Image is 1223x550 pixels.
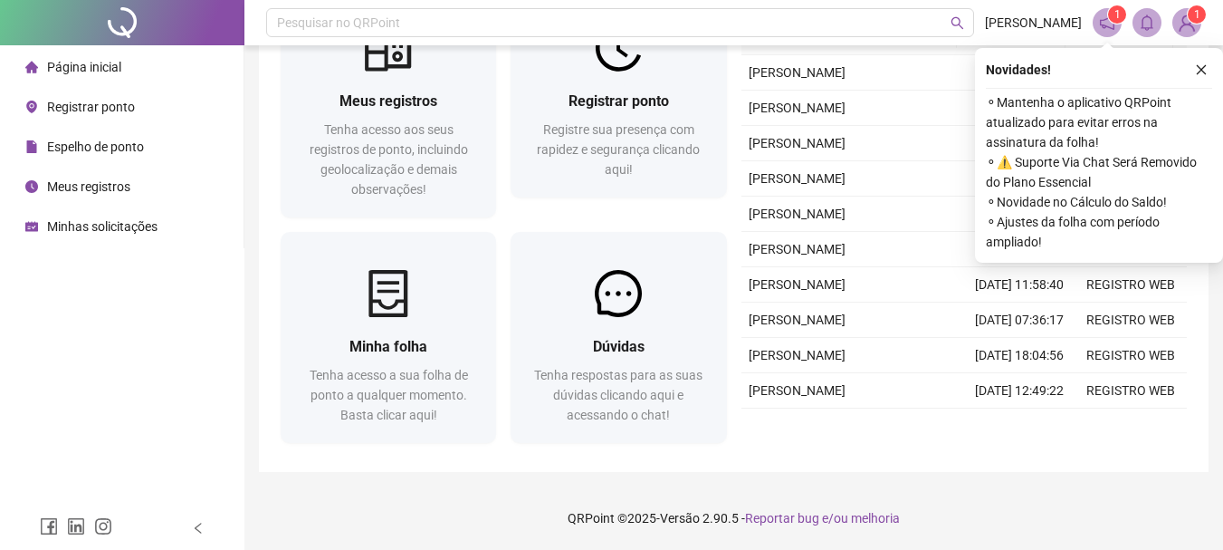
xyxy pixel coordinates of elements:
span: [PERSON_NAME] [985,13,1082,33]
td: [DATE] 11:39:31 [964,409,1075,444]
td: [DATE] 13:14:27 [964,91,1075,126]
td: REGISTRO WEB [1075,267,1187,303]
a: Minha folhaTenha acesso a sua folha de ponto a qualquer momento. Basta clicar aqui! [281,232,496,443]
span: instagram [94,517,112,536]
span: Versão [660,511,700,526]
td: [DATE] 11:58:40 [964,267,1075,303]
td: REGISTRO WEB [1075,409,1187,444]
span: [PERSON_NAME] [749,65,846,80]
span: [PERSON_NAME] [749,277,846,292]
span: left [192,522,205,535]
span: Registre sua presença com rapidez e segurança clicando aqui! [537,122,700,177]
span: environment [25,101,38,113]
td: REGISTRO WEB [1075,338,1187,373]
span: Novidades ! [986,60,1051,80]
span: [PERSON_NAME] [749,313,846,327]
span: [PERSON_NAME] [749,136,846,150]
span: Meus registros [47,179,130,194]
img: 84003 [1173,9,1200,36]
span: Registrar ponto [569,92,669,110]
span: Minha folha [349,338,427,355]
sup: Atualize o seu contato no menu Meus Dados [1188,5,1206,24]
span: Tenha acesso a sua folha de ponto a qualquer momento. Basta clicar aqui! [310,368,468,422]
span: [PERSON_NAME] [749,348,846,362]
td: REGISTRO WEB [1075,373,1187,409]
span: ⚬ ⚠️ Suporte Via Chat Será Removido do Plano Essencial [986,152,1212,192]
span: Tenha acesso aos seus registros de ponto, incluindo geolocalização e demais observações! [310,122,468,197]
span: bell [1139,14,1155,31]
span: [PERSON_NAME] [749,101,846,115]
td: [DATE] 18:04:56 [964,338,1075,373]
a: DúvidasTenha respostas para as suas dúvidas clicando aqui e acessando o chat! [511,232,726,443]
span: [PERSON_NAME] [749,383,846,398]
span: Meus registros [339,92,437,110]
td: [DATE] 12:01:56 [964,126,1075,161]
span: clock-circle [25,180,38,193]
span: search [951,16,964,30]
span: file [25,140,38,153]
footer: QRPoint © 2025 - 2.90.5 - [244,487,1223,550]
span: Reportar bug e/ou melhoria [745,511,900,526]
span: [PERSON_NAME] [749,171,846,186]
span: 1 [1194,8,1200,21]
span: ⚬ Novidade no Cálculo do Saldo! [986,192,1212,212]
span: linkedin [67,517,85,536]
sup: 1 [1108,5,1126,24]
span: Minhas solicitações [47,219,158,234]
span: 1 [1114,8,1121,21]
td: REGISTRO WEB [1075,303,1187,338]
span: Espelho de ponto [47,140,144,154]
span: [PERSON_NAME] [749,207,846,221]
span: home [25,61,38,73]
td: [DATE] 12:49:22 [964,373,1075,409]
span: facebook [40,517,58,536]
span: Página inicial [47,60,121,74]
span: close [1195,63,1208,76]
td: [DATE] 07:36:17 [964,303,1075,338]
span: ⚬ Ajustes da folha com período ampliado! [986,212,1212,252]
span: Dúvidas [593,338,645,355]
span: [PERSON_NAME] [749,242,846,256]
td: [DATE] 12:59:45 [964,232,1075,267]
span: notification [1099,14,1115,31]
span: schedule [25,220,38,233]
span: ⚬ Mantenha o aplicativo QRPoint atualizado para evitar erros na assinatura da folha! [986,92,1212,152]
span: Tenha respostas para as suas dúvidas clicando aqui e acessando o chat! [534,368,702,422]
td: [DATE] 18:04:43 [964,55,1075,91]
span: Registrar ponto [47,100,135,114]
td: [DATE] 18:13:53 [964,197,1075,232]
td: [DATE] 07:43:38 [964,161,1075,197]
